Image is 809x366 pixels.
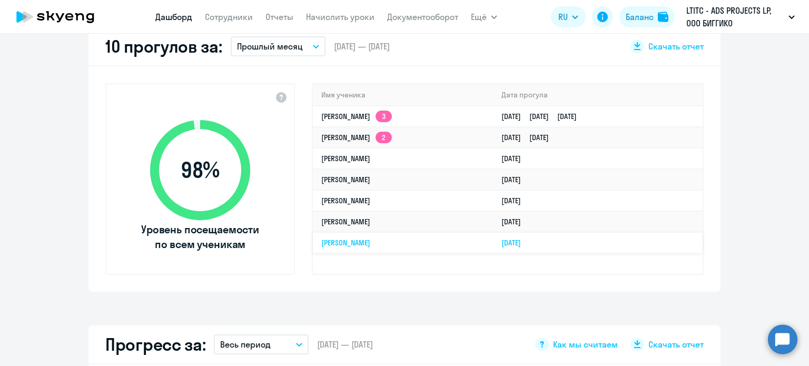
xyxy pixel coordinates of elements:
button: LTITC - ADS PROJECTS LP, ООО БИГГИКО [681,4,800,29]
a: [PERSON_NAME]2 [321,133,392,142]
span: [DATE] — [DATE] [334,41,390,52]
span: Ещё [471,11,487,23]
a: Начислить уроки [306,12,374,22]
img: balance [658,12,668,22]
span: Уровень посещаемости по всем ученикам [140,222,261,252]
a: [PERSON_NAME] [321,175,370,184]
span: Скачать отчет [648,41,704,52]
th: Дата прогула [493,84,703,106]
a: [PERSON_NAME] [321,154,370,163]
div: Баланс [626,11,654,23]
a: Дашборд [155,12,192,22]
a: Отчеты [265,12,293,22]
app-skyeng-badge: 3 [376,111,392,122]
a: [PERSON_NAME] [321,238,370,248]
a: [PERSON_NAME] [321,196,370,205]
a: [DATE] [501,175,529,184]
a: [PERSON_NAME]3 [321,112,392,121]
span: Как мы считаем [553,339,618,350]
a: [DATE] [501,217,529,226]
a: Сотрудники [205,12,253,22]
p: Весь период [220,338,271,351]
a: Документооборот [387,12,458,22]
h2: 10 прогулов за: [105,36,222,57]
button: Ещё [471,6,497,27]
button: Весь период [214,334,309,354]
button: RU [551,6,586,27]
span: 98 % [140,157,261,183]
h2: Прогресс за: [105,334,205,355]
button: Прошлый месяц [231,36,325,56]
a: [DATE] [501,238,529,248]
a: [DATE][DATE] [501,133,557,142]
a: [DATE][DATE][DATE] [501,112,585,121]
p: Прошлый месяц [237,40,303,53]
p: LTITC - ADS PROJECTS LP, ООО БИГГИКО [686,4,784,29]
span: Скачать отчет [648,339,704,350]
th: Имя ученика [313,84,493,106]
span: [DATE] — [DATE] [317,339,373,350]
button: Балансbalance [619,6,675,27]
a: [DATE] [501,196,529,205]
span: RU [558,11,568,23]
a: [DATE] [501,154,529,163]
a: [PERSON_NAME] [321,217,370,226]
app-skyeng-badge: 2 [376,132,392,143]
